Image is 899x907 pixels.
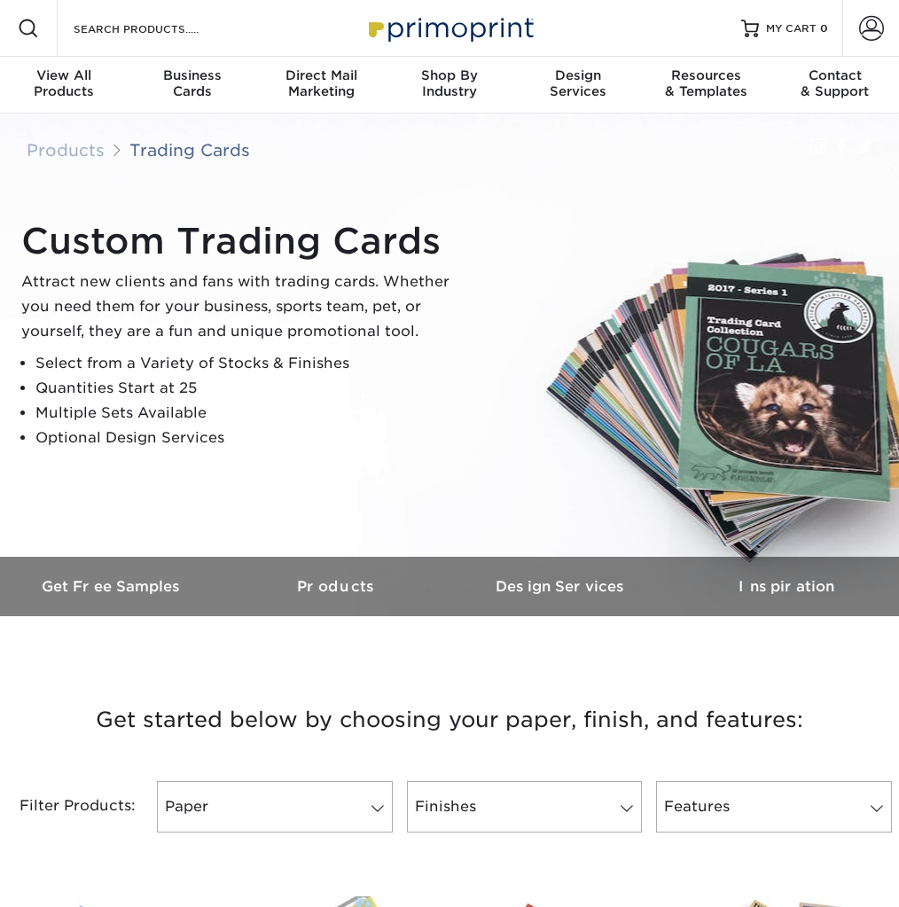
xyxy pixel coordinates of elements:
[35,351,465,376] li: Select from a Variety of Stocks & Finishes
[770,67,899,83] span: Contact
[642,57,770,113] a: Resources& Templates
[21,220,465,262] h1: Custom Trading Cards
[766,21,817,36] span: MY CART
[225,557,450,616] a: Products
[449,578,675,595] h3: Design Services
[72,18,245,39] input: SEARCH PRODUCTS.....
[770,67,899,99] div: & Support
[656,781,892,833] a: Features
[157,781,393,833] a: Paper
[642,67,770,83] span: Resources
[21,270,465,344] p: Attract new clients and fans with trading cards. Whether you need them for your business, sports ...
[35,401,465,426] li: Multiple Sets Available
[386,67,514,99] div: Industry
[257,67,386,99] div: Marketing
[35,426,465,450] li: Optional Design Services
[513,67,642,99] div: Services
[13,680,886,760] h3: Get started below by choosing your paper, finish, and features:
[386,67,514,83] span: Shop By
[449,557,675,616] a: Design Services
[361,9,538,47] img: Primoprint
[257,67,386,83] span: Direct Mail
[407,781,643,833] a: Finishes
[129,57,257,113] a: BusinessCards
[513,67,642,83] span: Design
[257,57,386,113] a: Direct MailMarketing
[129,140,250,160] a: Trading Cards
[129,67,257,83] span: Business
[129,67,257,99] div: Cards
[35,376,465,401] li: Quantities Start at 25
[770,57,899,113] a: Contact& Support
[225,578,450,595] h3: Products
[513,57,642,113] a: DesignServices
[386,57,514,113] a: Shop ByIndustry
[642,67,770,99] div: & Templates
[27,140,105,160] a: Products
[820,22,828,35] span: 0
